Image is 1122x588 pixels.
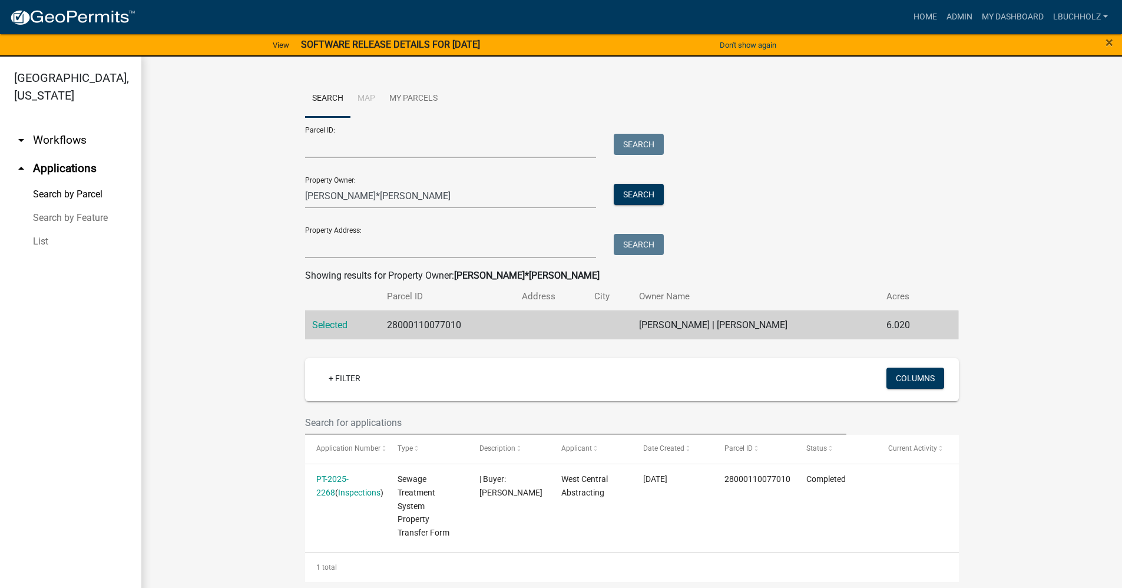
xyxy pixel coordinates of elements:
span: Applicant [561,444,592,452]
td: 6.020 [879,310,936,339]
a: lbuchholz [1048,6,1113,28]
span: Current Activity [888,444,937,452]
span: Description [479,444,515,452]
button: Don't show again [715,35,781,55]
span: Date Created [643,444,684,452]
a: Selected [312,319,347,331]
datatable-header-cell: Parcel ID [713,435,795,463]
span: 08/29/2025 [643,474,667,484]
span: Parcel ID [724,444,753,452]
span: Application Number [316,444,380,452]
a: View [268,35,294,55]
datatable-header-cell: Description [468,435,550,463]
datatable-header-cell: Current Activity [877,435,959,463]
th: Address [515,283,587,310]
i: arrow_drop_down [14,133,28,147]
input: Search for applications [305,411,847,435]
th: Owner Name [632,283,879,310]
a: + Filter [319,368,370,389]
datatable-header-cell: Date Created [632,435,714,463]
button: Columns [886,368,944,389]
a: Home [909,6,942,28]
th: Acres [879,283,936,310]
datatable-header-cell: Applicant [550,435,632,463]
button: Search [614,134,664,155]
a: Admin [942,6,977,28]
a: PT-2025-2268 [316,474,349,497]
datatable-header-cell: Application Number [305,435,387,463]
a: My Parcels [382,80,445,118]
strong: SOFTWARE RELEASE DETAILS FOR [DATE] [301,39,480,50]
div: ( ) [316,473,375,500]
span: 28000110077010 [724,474,790,484]
span: West Central Abstracting [561,474,608,497]
td: 28000110077010 [380,310,514,339]
datatable-header-cell: Status [795,435,877,463]
th: Parcel ID [380,283,514,310]
span: × [1106,34,1113,51]
div: 1 total [305,553,959,582]
span: | Buyer: Brenda Peasley [479,474,542,497]
datatable-header-cell: Type [386,435,468,463]
button: Search [614,184,664,205]
a: My Dashboard [977,6,1048,28]
button: Close [1106,35,1113,49]
strong: [PERSON_NAME]*[PERSON_NAME] [454,270,600,281]
span: Type [398,444,413,452]
a: Search [305,80,350,118]
button: Search [614,234,664,255]
a: Inspections [338,488,380,497]
span: Completed [806,474,846,484]
td: [PERSON_NAME] | [PERSON_NAME] [632,310,879,339]
th: City [587,283,632,310]
div: Showing results for Property Owner: [305,269,959,283]
span: Sewage Treatment System Property Transfer Form [398,474,449,537]
span: Status [806,444,827,452]
i: arrow_drop_up [14,161,28,176]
